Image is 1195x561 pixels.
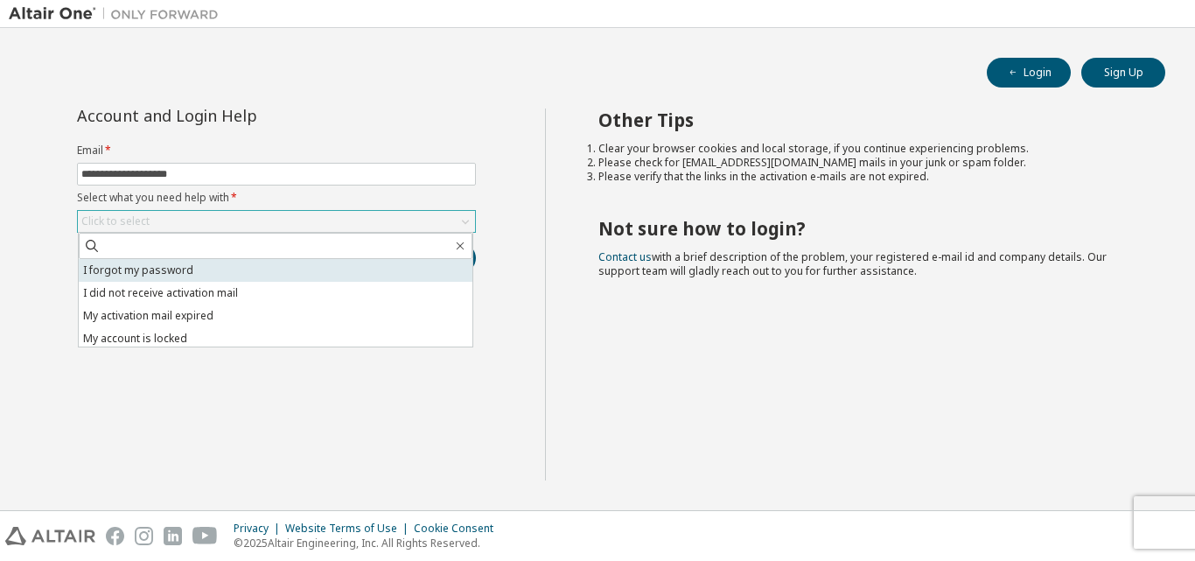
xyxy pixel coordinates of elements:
li: Please verify that the links in the activation e-mails are not expired. [598,170,1135,184]
img: Altair One [9,5,227,23]
div: Cookie Consent [414,522,504,536]
div: Account and Login Help [77,109,396,123]
h2: Not sure how to login? [598,217,1135,240]
button: Login [987,58,1071,88]
div: Click to select [81,214,150,228]
div: Privacy [234,522,285,536]
label: Select what you need help with [77,191,476,205]
img: youtube.svg [192,527,218,545]
li: Clear your browser cookies and local storage, if you continue experiencing problems. [598,142,1135,156]
li: I forgot my password [79,259,472,282]
div: Click to select [78,211,475,232]
img: facebook.svg [106,527,124,545]
img: instagram.svg [135,527,153,545]
a: Contact us [598,249,652,264]
div: Website Terms of Use [285,522,414,536]
img: linkedin.svg [164,527,182,545]
img: altair_logo.svg [5,527,95,545]
p: © 2025 Altair Engineering, Inc. All Rights Reserved. [234,536,504,550]
label: Email [77,144,476,158]
h2: Other Tips [598,109,1135,131]
span: with a brief description of the problem, your registered e-mail id and company details. Our suppo... [598,249,1107,278]
button: Sign Up [1081,58,1165,88]
li: Please check for [EMAIL_ADDRESS][DOMAIN_NAME] mails in your junk or spam folder. [598,156,1135,170]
